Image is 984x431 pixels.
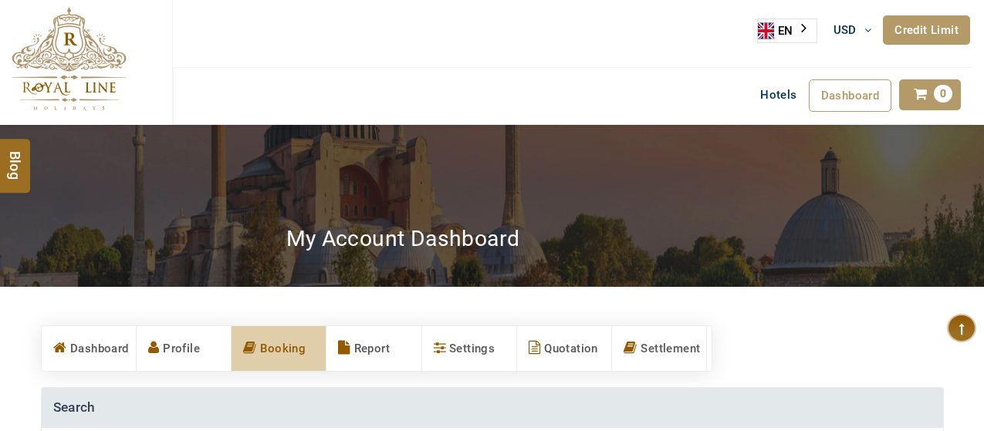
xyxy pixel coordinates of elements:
a: Credit Limit [883,15,970,45]
a: 0 [899,79,961,110]
a: Settings [422,326,516,371]
a: Booking [232,326,326,371]
a: EN [758,19,817,42]
a: Profile [137,326,231,371]
aside: Language selected: English [757,19,817,43]
div: Language [757,19,817,43]
h4: Search [42,388,943,428]
a: Quotation [517,326,611,371]
h2: My Account Dashboard [286,225,520,252]
a: Report [326,326,421,371]
a: Dashboard [42,326,136,371]
span: Dashboard [821,89,880,103]
span: Blog [5,151,25,164]
span: USD [834,23,857,37]
a: Settlement [612,326,706,371]
a: Hotels [749,79,808,110]
span: 0 [934,85,952,103]
img: The Royal Line Holidays [12,7,127,111]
